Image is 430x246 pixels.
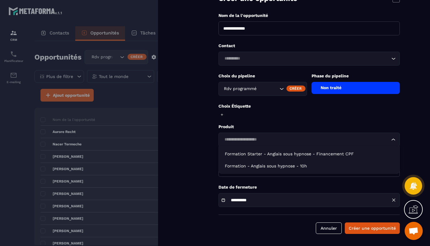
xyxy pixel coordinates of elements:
input: Search for option [258,86,278,92]
p: Choix Étiquette [218,103,400,109]
div: Search for option [218,133,400,147]
button: Créer une opportunité [345,222,400,234]
p: Choix du pipeline [218,73,307,79]
p: Produit [218,124,400,130]
input: Search for option [222,136,390,143]
p: Formation - Anglais sous hypnose - 10h [225,163,393,169]
p: Date de fermeture [218,184,400,190]
span: Rdv programmé [222,86,258,92]
p: Phase du pipeline [312,73,400,79]
a: Ouvrir le chat [405,222,423,240]
p: Nom de la l'opportunité [218,13,400,18]
div: Créer [286,86,306,92]
div: Search for option [218,52,400,66]
input: Search for option [222,55,390,62]
p: Formation Starter - Anglais sous hypnose - Financement CPF [225,151,393,157]
p: Contact [218,43,400,49]
button: Annuler [316,222,342,234]
div: Search for option [218,82,307,96]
